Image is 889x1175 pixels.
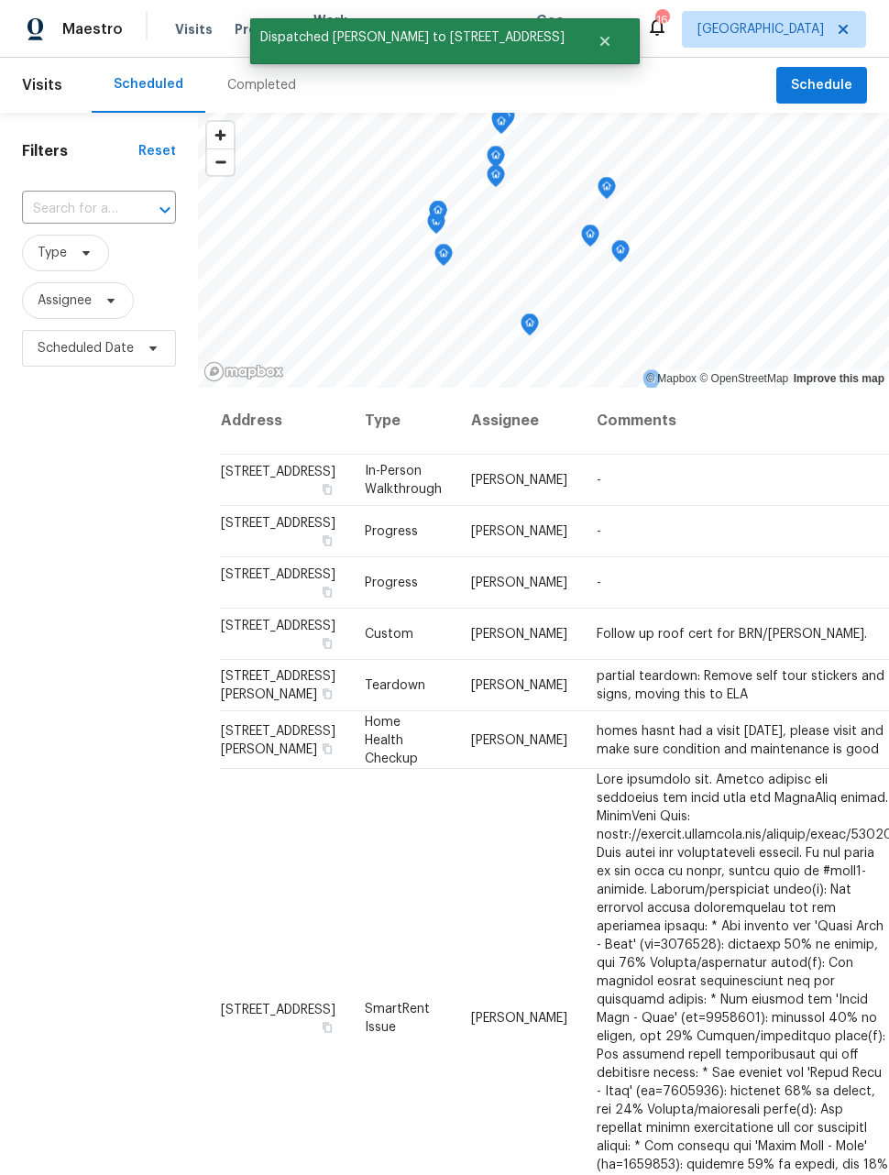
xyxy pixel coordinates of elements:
[235,20,291,38] span: Projects
[487,165,505,193] div: Map marker
[646,372,697,385] a: Mapbox
[319,533,335,549] button: Copy Address
[319,1018,335,1035] button: Copy Address
[38,244,67,262] span: Type
[203,361,284,382] a: Mapbox homepage
[491,109,510,137] div: Map marker
[319,635,335,652] button: Copy Address
[152,197,178,223] button: Open
[365,715,418,764] span: Home Health Checkup
[138,142,176,160] div: Reset
[697,20,824,38] span: [GEOGRAPHIC_DATA]
[114,75,183,93] div: Scheduled
[699,372,788,385] a: OpenStreetMap
[313,11,360,48] span: Work Orders
[434,244,453,272] div: Map marker
[221,1003,335,1016] span: [STREET_ADDRESS]
[791,74,852,97] span: Schedule
[487,146,505,174] div: Map marker
[221,466,335,478] span: [STREET_ADDRESS]
[207,149,234,175] span: Zoom out
[221,568,335,581] span: [STREET_ADDRESS]
[62,20,123,38] span: Maestro
[536,11,624,48] span: Geo Assignments
[794,372,884,385] a: Improve this map
[429,201,447,229] div: Map marker
[221,724,335,755] span: [STREET_ADDRESS][PERSON_NAME]
[221,670,335,701] span: [STREET_ADDRESS][PERSON_NAME]
[175,20,213,38] span: Visits
[581,225,599,253] div: Map marker
[597,670,884,701] span: partial teardown: Remove self tour stickers and signs, moving this to ELA
[492,112,510,140] div: Map marker
[319,481,335,498] button: Copy Address
[38,339,134,357] span: Scheduled Date
[427,212,445,240] div: Map marker
[597,474,601,487] span: -
[611,240,630,269] div: Map marker
[597,577,601,589] span: -
[221,620,335,632] span: [STREET_ADDRESS]
[319,584,335,600] button: Copy Address
[365,1002,430,1033] span: SmartRent Issue
[521,313,539,342] div: Map marker
[22,65,62,105] span: Visits
[776,67,867,104] button: Schedule
[22,195,125,224] input: Search for an address...
[221,517,335,530] span: [STREET_ADDRESS]
[471,1011,567,1024] span: [PERSON_NAME]
[38,291,92,310] span: Assignee
[456,388,582,455] th: Assignee
[207,122,234,148] button: Zoom in
[319,740,335,756] button: Copy Address
[207,148,234,175] button: Zoom out
[655,11,668,29] div: 16
[575,23,635,60] button: Close
[220,388,350,455] th: Address
[597,628,867,641] span: Follow up roof cert for BRN/[PERSON_NAME].
[597,525,601,538] span: -
[598,177,616,205] div: Map marker
[319,686,335,702] button: Copy Address
[227,76,296,94] div: Completed
[250,18,575,57] span: Dispatched [PERSON_NAME] to [STREET_ADDRESS]
[350,388,456,455] th: Type
[22,142,138,160] h1: Filters
[597,724,884,755] span: homes hasnt had a visit [DATE], please visit and make sure condition and maintenance is good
